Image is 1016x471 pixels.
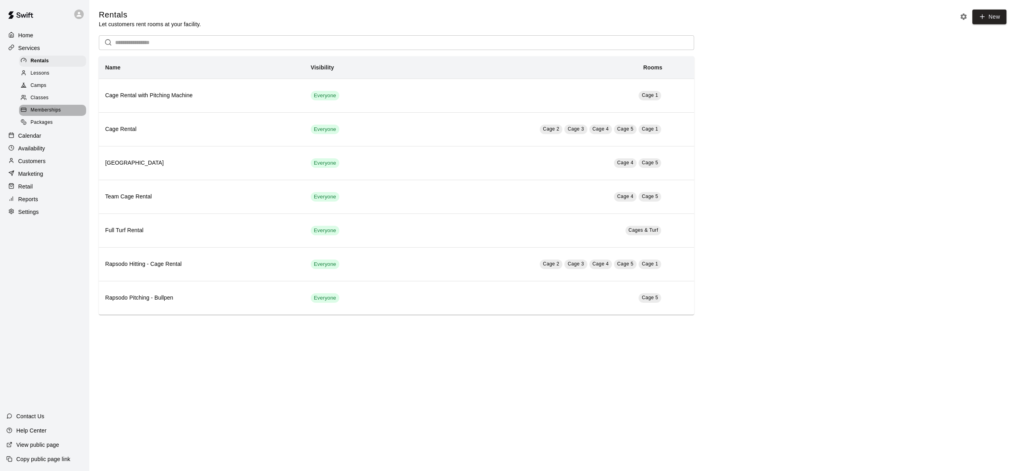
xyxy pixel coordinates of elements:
div: Classes [19,92,86,104]
span: Cage 1 [642,261,658,267]
h6: [GEOGRAPHIC_DATA] [105,159,298,167]
span: Cage 4 [617,194,633,199]
span: Packages [31,119,53,127]
h6: Rapsodo Hitting - Cage Rental [105,260,298,269]
span: Cage 5 [642,194,658,199]
h6: Full Turf Rental [105,226,298,235]
h6: Cage Rental [105,125,298,134]
a: Rentals [19,55,89,67]
span: Cage 5 [617,261,633,267]
span: Cage 4 [593,261,609,267]
p: Retail [18,183,33,190]
div: This service is visible to all of your customers [311,158,339,168]
a: Customers [6,155,83,167]
div: This service is visible to all of your customers [311,192,339,202]
p: Home [18,31,33,39]
a: Packages [19,117,89,129]
span: Rentals [31,57,49,65]
span: Cage 1 [642,92,658,98]
div: This service is visible to all of your customers [311,125,339,134]
div: Rentals [19,56,86,67]
span: Cage 4 [593,126,609,132]
span: Cage 5 [642,295,658,300]
a: Camps [19,80,89,92]
span: Everyone [311,126,339,133]
a: New [972,10,1006,24]
span: Cage 1 [642,126,658,132]
p: Marketing [18,170,43,178]
span: Cage 5 [617,126,633,132]
b: Rooms [643,64,662,71]
div: Camps [19,80,86,91]
a: Classes [19,92,89,104]
button: Rental settings [958,11,970,23]
div: This service is visible to all of your customers [311,226,339,235]
p: Services [18,44,40,52]
table: simple table [99,56,694,315]
div: Memberships [19,105,86,116]
p: Reports [18,195,38,203]
a: Calendar [6,130,83,142]
span: Everyone [311,227,339,235]
span: Cage 3 [568,261,584,267]
p: View public page [16,441,59,449]
span: Cage 2 [543,261,559,267]
p: Availability [18,144,45,152]
span: Cage 3 [568,126,584,132]
p: Settings [18,208,39,216]
a: Availability [6,142,83,154]
b: Name [105,64,121,71]
p: Contact Us [16,412,44,420]
p: Copy public page link [16,455,70,463]
span: Classes [31,94,48,102]
span: Cage 5 [642,160,658,165]
span: Cage 4 [617,160,633,165]
div: Packages [19,117,86,128]
a: Lessons [19,67,89,79]
p: Help Center [16,427,46,434]
a: Retail [6,181,83,192]
span: Memberships [31,106,61,114]
div: This service is visible to all of your customers [311,91,339,100]
h6: Rapsodo Pitching - Bullpen [105,294,298,302]
div: Lessons [19,68,86,79]
div: This service is visible to all of your customers [311,293,339,303]
h6: Cage Rental with Pitching Machine [105,91,298,100]
a: Settings [6,206,83,218]
b: Visibility [311,64,334,71]
span: Everyone [311,193,339,201]
span: Everyone [311,294,339,302]
span: Everyone [311,261,339,268]
div: This service is visible to all of your customers [311,260,339,269]
h5: Rentals [99,10,201,20]
a: Home [6,29,83,41]
span: Everyone [311,92,339,100]
a: Reports [6,193,83,205]
p: Let customers rent rooms at your facility. [99,20,201,28]
span: Cages & Turf [629,227,658,233]
a: Memberships [19,104,89,117]
h6: Team Cage Rental [105,192,298,201]
p: Calendar [18,132,41,140]
span: Cage 2 [543,126,559,132]
span: Camps [31,82,46,90]
a: Services [6,42,83,54]
p: Customers [18,157,46,165]
span: Lessons [31,69,50,77]
a: Marketing [6,168,83,180]
span: Everyone [311,160,339,167]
